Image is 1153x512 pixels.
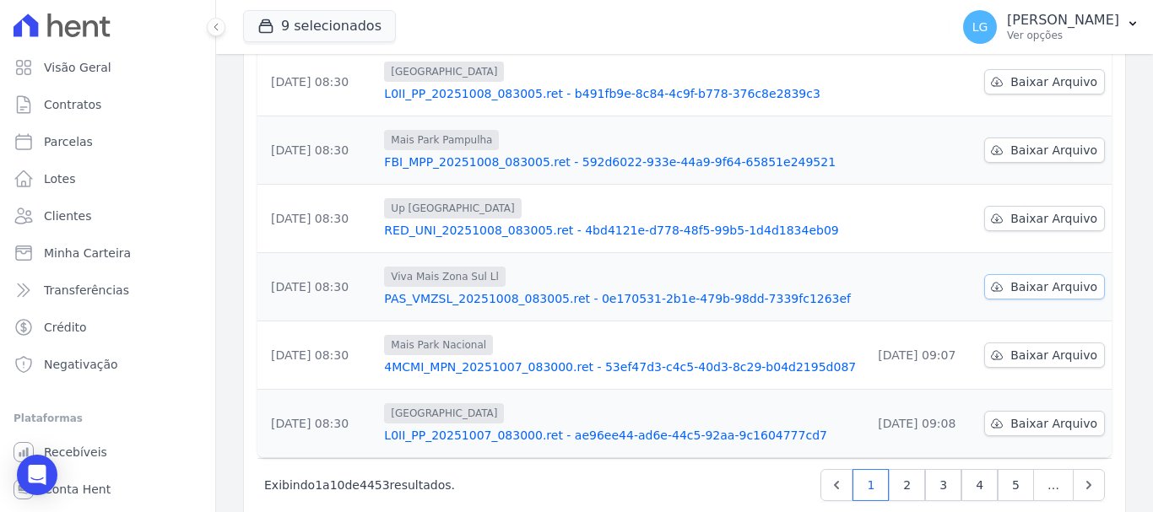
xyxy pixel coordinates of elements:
td: [DATE] 08:30 [257,116,377,185]
p: Exibindo a de resultados. [264,477,455,493]
a: FBI_MPP_20251008_083005.ret - 592d6022-933e-44a9-9f64-65851e249521 [384,154,858,170]
span: 4453 [360,478,390,492]
span: Mais Park Pampulha [384,130,499,150]
span: Clientes [44,207,91,224]
a: Previous [820,469,853,501]
div: Plataformas [14,408,202,428]
a: Baixar Arquivo [984,137,1105,163]
p: Ver opções [1007,29,1119,42]
a: Visão Geral [7,51,208,84]
a: Transferências [7,273,208,307]
span: … [1033,469,1074,501]
span: 10 [330,478,345,492]
a: Parcelas [7,125,208,159]
span: 1 [315,478,322,492]
a: Lotes [7,162,208,196]
a: Contratos [7,88,208,121]
button: 9 selecionados [243,10,396,42]
span: Mais Park Nacional [384,335,493,355]
td: [DATE] 09:08 [864,390,977,458]
td: [DATE] 09:07 [864,321,977,390]
a: Baixar Arquivo [984,411,1105,436]
span: Baixar Arquivo [1010,415,1097,432]
a: L0II_PP_20251008_083005.ret - b491fb9e-8c84-4c9f-b778-376c8e2839c3 [384,85,858,102]
p: [PERSON_NAME] [1007,12,1119,29]
a: Next [1073,469,1105,501]
td: [DATE] 08:30 [257,253,377,321]
a: 5 [998,469,1034,501]
a: 2 [889,469,925,501]
a: Minha Carteira [7,236,208,270]
a: Clientes [7,199,208,233]
span: Visão Geral [44,59,111,76]
td: [DATE] 08:30 [257,48,377,116]
td: [DATE] 08:30 [257,185,377,253]
a: PAS_VMZSL_20251008_083005.ret - 0e170531-2b1e-479b-98dd-7339fc1263ef [384,290,858,307]
span: Baixar Arquivo [1010,142,1097,159]
a: Baixar Arquivo [984,342,1105,368]
span: Viva Mais Zona Sul Ll [384,267,505,287]
span: Transferências [44,282,129,299]
span: Contratos [44,96,101,113]
td: [DATE] 08:30 [257,321,377,390]
span: Crédito [44,319,87,336]
a: Conta Hent [7,472,208,506]
div: Open Intercom Messenger [17,455,57,495]
span: Conta Hent [44,481,111,498]
span: Minha Carteira [44,245,131,261]
a: Baixar Arquivo [984,206,1105,231]
a: 4MCMI_MPN_20251007_083000.ret - 53ef47d3-c4c5-40d3-8c29-b04d2195d087 [384,358,858,375]
span: Baixar Arquivo [1010,210,1097,227]
a: 3 [925,469,961,501]
a: Crédito [7,310,208,344]
button: LG [PERSON_NAME] Ver opções [950,3,1153,51]
span: Baixar Arquivo [1010,347,1097,364]
a: 1 [853,469,889,501]
span: LG [972,21,988,33]
a: L0II_PP_20251007_083000.ret - ae96ee44-ad6e-44c5-92aa-9c1604777cd7 [384,427,858,444]
span: Parcelas [44,133,93,150]
span: [GEOGRAPHIC_DATA] [384,62,504,82]
a: Baixar Arquivo [984,69,1105,94]
span: Baixar Arquivo [1010,73,1097,90]
a: 4 [961,469,998,501]
a: Baixar Arquivo [984,274,1105,299]
a: Recebíveis [7,435,208,469]
a: Negativação [7,348,208,381]
span: Lotes [44,170,76,187]
span: Negativação [44,356,118,373]
a: RED_UNI_20251008_083005.ret - 4bd4121e-d778-48f5-99b5-1d4d1834eb09 [384,222,858,239]
span: Up [GEOGRAPHIC_DATA] [384,198,521,218]
span: Recebíveis [44,444,107,461]
span: Baixar Arquivo [1010,278,1097,295]
td: [DATE] 08:30 [257,390,377,458]
span: [GEOGRAPHIC_DATA] [384,403,504,423]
